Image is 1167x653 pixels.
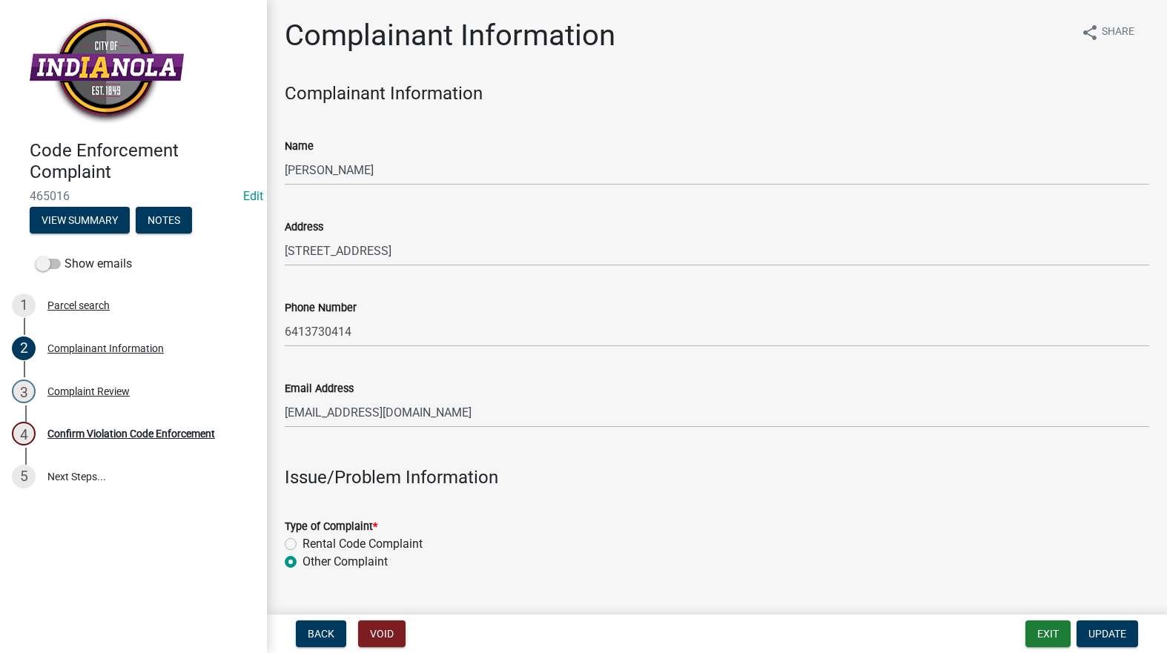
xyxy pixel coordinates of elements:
[36,255,132,273] label: Show emails
[285,384,354,394] label: Email Address
[30,207,130,233] button: View Summary
[12,337,36,360] div: 2
[12,422,36,445] div: 4
[285,83,1149,105] h4: Complainant Information
[285,222,323,233] label: Address
[243,189,263,203] a: Edit
[47,428,215,439] div: Confirm Violation Code Enforcement
[12,465,36,488] div: 5
[1025,620,1071,647] button: Exit
[303,535,423,553] label: Rental Code Complaint
[136,207,192,233] button: Notes
[1102,24,1134,42] span: Share
[285,303,357,314] label: Phone Number
[30,16,184,125] img: City of Indianola, Iowa
[12,294,36,317] div: 1
[47,300,110,311] div: Parcel search
[285,522,377,532] label: Type of Complaint
[243,189,263,203] wm-modal-confirm: Edit Application Number
[136,215,192,227] wm-modal-confirm: Notes
[30,189,237,203] span: 465016
[285,142,314,152] label: Name
[303,553,388,571] label: Other Complaint
[285,467,1149,488] h4: Issue/Problem Information
[1081,24,1099,42] i: share
[12,379,36,403] div: 3
[1088,628,1126,640] span: Update
[358,620,406,647] button: Void
[30,140,255,183] h4: Code Enforcement Complaint
[47,343,164,354] div: Complainant Information
[296,620,346,647] button: Back
[1069,18,1146,47] button: shareShare
[30,215,130,227] wm-modal-confirm: Summary
[285,18,615,53] h1: Complainant Information
[308,628,334,640] span: Back
[1077,620,1138,647] button: Update
[47,386,130,397] div: Complaint Review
